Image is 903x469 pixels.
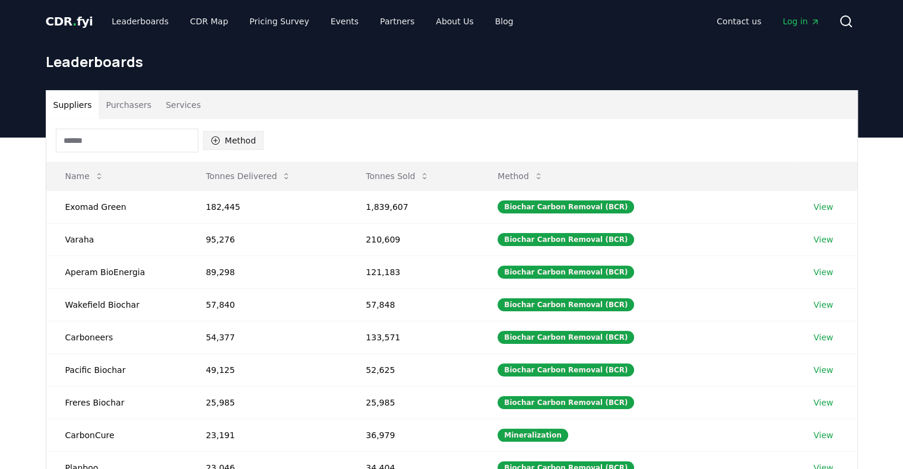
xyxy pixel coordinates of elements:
a: About Us [426,11,483,32]
a: CDR Map [180,11,237,32]
div: Biochar Carbon Removal (BCR) [498,200,634,213]
td: 182,445 [187,190,347,223]
button: Method [203,131,264,150]
a: Blog [486,11,523,32]
td: Carboneers [46,321,187,353]
td: 1,839,607 [347,190,479,223]
a: View [813,397,833,409]
a: View [813,299,833,311]
span: CDR fyi [46,14,93,28]
td: 57,840 [187,288,347,321]
nav: Main [102,11,522,32]
button: Services [159,91,208,119]
td: 23,191 [187,419,347,451]
div: Biochar Carbon Removal (BCR) [498,233,634,246]
td: 210,609 [347,223,479,256]
td: 121,183 [347,256,479,288]
a: View [813,364,833,376]
td: Pacific Biochar [46,353,187,386]
a: Events [321,11,368,32]
a: View [813,201,833,213]
td: 36,979 [347,419,479,451]
div: Biochar Carbon Removal (BCR) [498,331,634,344]
td: 95,276 [187,223,347,256]
td: 25,985 [347,386,479,419]
button: Tonnes Delivered [197,164,301,188]
button: Suppliers [46,91,99,119]
td: 25,985 [187,386,347,419]
button: Purchasers [99,91,159,119]
a: Leaderboards [102,11,178,32]
td: 52,625 [347,353,479,386]
div: Mineralization [498,429,568,442]
td: Varaha [46,223,187,256]
span: . [72,14,77,28]
nav: Main [707,11,829,32]
button: Method [488,164,553,188]
div: Biochar Carbon Removal (BCR) [498,266,634,279]
td: CarbonCure [46,419,187,451]
span: Log in [782,15,819,27]
div: Biochar Carbon Removal (BCR) [498,298,634,311]
a: View [813,266,833,278]
div: Biochar Carbon Removal (BCR) [498,396,634,409]
td: 54,377 [187,321,347,353]
a: View [813,234,833,245]
td: 89,298 [187,256,347,288]
td: Exomad Green [46,190,187,223]
h1: Leaderboards [46,52,858,71]
a: Log in [773,11,829,32]
td: 49,125 [187,353,347,386]
a: Contact us [707,11,771,32]
a: View [813,331,833,343]
a: CDR.fyi [46,13,93,30]
td: 57,848 [347,288,479,321]
div: Biochar Carbon Removal (BCR) [498,363,634,377]
td: Wakefield Biochar [46,288,187,321]
button: Name [56,164,113,188]
td: 133,571 [347,321,479,353]
td: Freres Biochar [46,386,187,419]
a: Partners [370,11,424,32]
td: Aperam BioEnergia [46,256,187,288]
button: Tonnes Sold [356,164,439,188]
a: View [813,429,833,441]
a: Pricing Survey [240,11,318,32]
